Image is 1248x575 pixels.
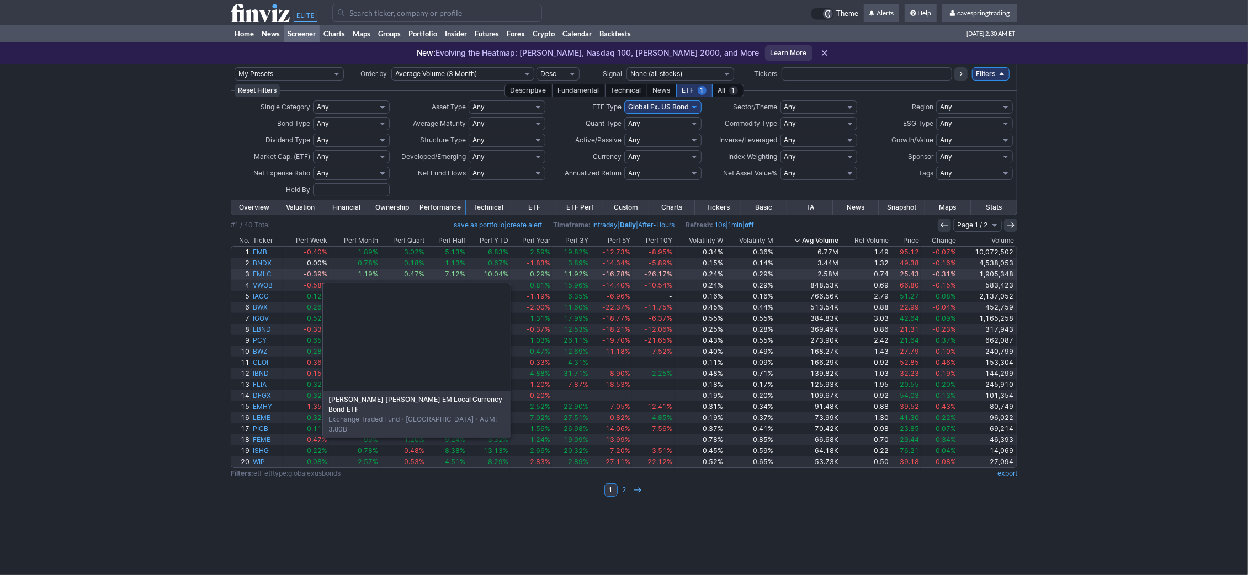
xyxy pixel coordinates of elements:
[900,347,919,355] span: 27.79
[602,259,630,267] span: -14.34%
[649,259,673,267] span: -5.89%
[900,336,919,344] span: 21.64
[374,25,405,42] a: Groups
[602,314,630,322] span: -18.77%
[925,200,971,215] a: Maps
[510,302,552,313] a: -2.00%
[649,314,673,322] span: -6.37%
[890,269,921,280] a: 25.43
[728,221,742,229] a: 1min
[645,325,673,333] span: -12.06%
[329,280,379,291] a: 1.67%
[840,324,890,335] a: 0.86
[552,346,590,357] a: 12.69%
[590,247,632,258] a: -12.73%
[369,200,415,215] a: Ownership
[332,4,542,22] input: Search
[564,270,588,278] span: 11.92%
[675,335,725,346] a: 0.43%
[921,302,958,313] a: -0.04%
[454,221,504,229] a: save as portfolio
[602,303,630,311] span: -22.37%
[900,325,919,333] span: 21.31
[725,302,775,313] a: 0.44%
[380,258,427,269] a: 0.18%
[632,258,674,269] a: -5.89%
[675,280,725,291] a: 0.24%
[252,302,283,313] a: BWX
[552,302,590,313] a: 11.60%
[632,346,674,357] a: -7.52%
[590,324,632,335] a: -18.21%
[840,346,890,357] a: 1.43
[958,269,1017,280] a: 1,905,348
[649,347,673,355] span: -7.52%
[484,270,508,278] span: 10.04%
[695,200,741,215] a: Tickers
[510,335,552,346] a: 1.03%
[890,280,921,291] a: 66.80
[775,324,840,335] a: 369.49K
[380,247,427,258] a: 3.02%
[564,281,588,289] span: 15.96%
[231,200,277,215] a: Overview
[504,84,553,97] div: Descriptive
[811,8,858,20] a: Theme
[231,346,252,357] a: 10
[590,302,632,313] a: -22.37%
[833,200,879,215] a: News
[231,324,252,335] a: 8
[307,292,327,300] span: 0.12%
[235,84,280,97] button: Reset Filters
[510,269,552,280] a: 0.29%
[900,248,919,256] span: 95.12
[426,280,467,291] a: 4.28%
[530,347,550,355] span: 0.47%
[712,84,744,97] div: All
[564,303,588,311] span: 11.60%
[958,324,1017,335] a: 317,943
[836,8,858,20] span: Theme
[675,346,725,357] a: 0.40%
[632,335,674,346] a: -21.65%
[426,269,467,280] a: 7.12%
[921,291,958,302] a: 0.08%
[590,258,632,269] a: -14.34%
[471,25,503,42] a: Futures
[307,347,327,355] span: 0.28%
[304,248,327,256] span: -0.40%
[958,291,1017,302] a: 2,137,052
[380,269,427,280] a: 0.47%
[725,346,775,357] a: 0.49%
[725,269,775,280] a: 0.29%
[675,269,725,280] a: 0.24%
[510,357,552,368] a: -0.33%
[283,247,330,258] a: -0.40%
[510,313,552,324] a: 1.31%
[676,84,713,97] div: ETF
[592,221,618,229] a: Intraday
[675,247,725,258] a: 0.34%
[725,280,775,291] a: 0.29%
[890,302,921,313] a: 22.99
[529,25,559,42] a: Crypto
[568,259,588,267] span: 3.89%
[231,280,252,291] a: 4
[890,247,921,258] a: 95.12
[557,200,603,215] a: ETF Perf
[252,324,283,335] a: EBND
[304,325,327,333] span: -0.33%
[488,281,508,289] span: 5.78%
[933,347,957,355] span: -0.10%
[725,291,775,302] a: 0.16%
[252,280,283,291] a: VWOB
[675,291,725,302] a: 0.16%
[607,292,630,300] span: -6.96%
[890,313,921,324] a: 42.64
[900,281,919,289] span: 66.80
[879,200,925,215] a: Snapshot
[445,259,465,267] span: 1.13%
[840,280,890,291] a: 0.69
[329,269,379,280] a: 1.19%
[527,292,550,300] span: -1.19%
